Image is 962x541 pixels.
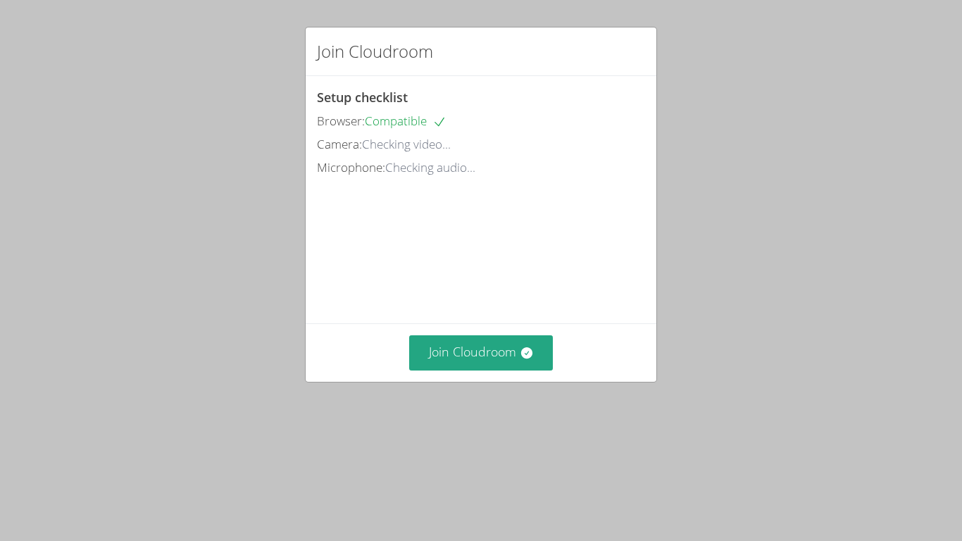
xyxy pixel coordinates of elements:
h2: Join Cloudroom [317,39,433,64]
span: Camera: [317,136,362,152]
span: Compatible [365,113,446,129]
span: Checking video... [362,136,451,152]
span: Checking audio... [385,159,475,175]
button: Join Cloudroom [409,335,554,370]
span: Microphone: [317,159,385,175]
span: Setup checklist [317,89,408,106]
span: Browser: [317,113,365,129]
